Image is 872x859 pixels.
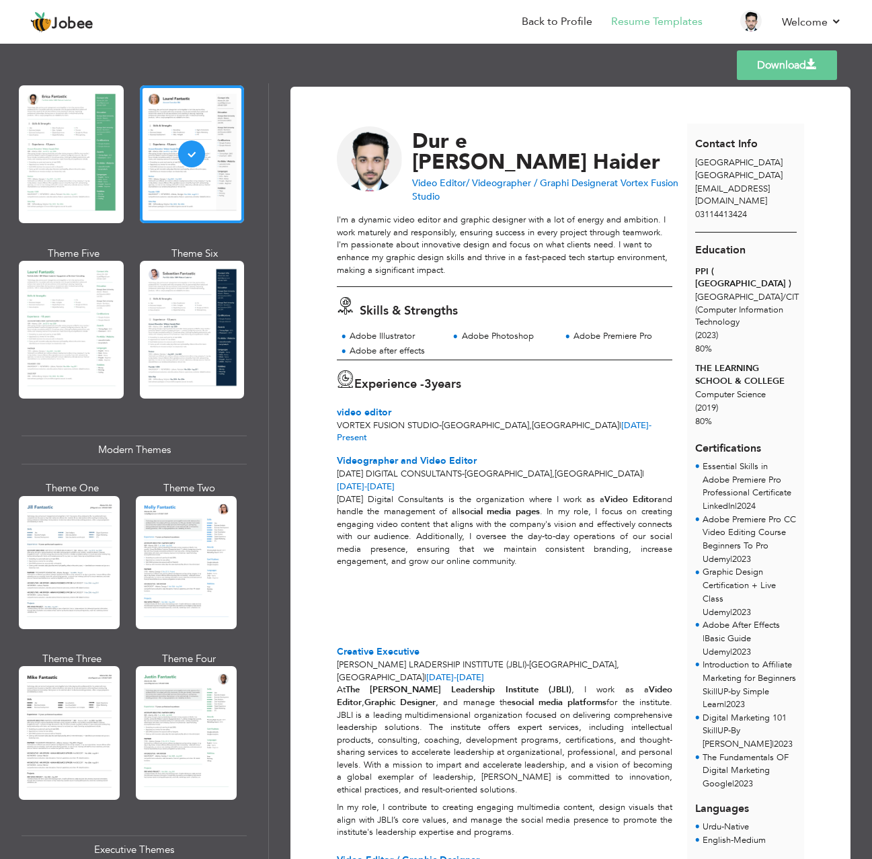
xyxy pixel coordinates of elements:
[703,821,749,834] li: Native
[621,419,651,432] span: [DATE]
[529,659,617,671] span: [GEOGRAPHIC_DATA]
[337,126,403,192] img: No image
[695,415,712,427] span: 80%
[22,481,122,495] div: Theme One
[642,468,644,480] span: |
[695,157,783,169] span: [GEOGRAPHIC_DATA]
[703,514,796,553] span: Adobe Premiere Pro CC Video Editing Course Beginners To Pro
[439,419,442,432] span: -
[337,419,651,444] span: Present
[649,419,651,432] span: -
[617,659,619,671] span: ,
[695,388,766,401] span: Computer Science
[703,821,721,833] span: Urdu
[337,684,672,796] p: At , I work as a , , and manage the for the institute. JBLI is a leading multidimensional organiz...
[772,738,774,750] span: |
[695,208,747,220] span: 03114413424
[424,671,426,684] span: |
[695,169,783,181] span: [GEOGRAPHIC_DATA]
[703,686,797,712] p: SkillUP-by Simple Learn 2023
[346,684,571,696] strong: The [PERSON_NAME] Leadership Institute (JBLI)
[462,468,465,480] span: -
[695,402,718,414] span: (2019)
[337,659,526,671] span: [PERSON_NAME] Lradership Institute (JBLI)
[695,362,797,387] div: THE LEARNING SCHOOL & COLLEGE
[703,553,797,567] p: Udemy 2023
[695,791,749,817] span: Languages
[442,419,529,432] span: [GEOGRAPHIC_DATA]
[695,431,761,456] span: Certifications
[364,481,367,493] span: -
[703,500,797,514] p: LinkedIn 2024
[526,659,529,671] span: -
[730,606,732,618] span: |
[724,698,726,710] span: |
[731,834,734,846] span: -
[360,302,458,319] span: Skills & Strengths
[783,291,786,303] span: /
[337,493,672,568] p: [DATE] Digital Consultants is the organization where I work as a and handle the management of all...
[138,481,239,495] div: Theme Two
[611,14,703,30] a: Resume Templates
[782,14,842,30] a: Welcome
[532,419,619,432] span: [GEOGRAPHIC_DATA]
[695,183,770,208] span: [EMAIL_ADDRESS][DOMAIN_NAME]
[703,566,776,605] span: Graphic Design Certification + Live Class
[337,454,477,467] span: Videographer and Video Editor
[522,14,592,30] a: Back to Profile
[22,247,126,261] div: Theme Five
[552,468,555,480] span: ,
[737,50,837,80] a: Download
[732,778,734,790] span: |
[337,671,424,684] span: [GEOGRAPHIC_DATA]
[730,646,732,658] span: |
[22,436,247,464] div: Modern Themes
[426,671,457,684] span: [DATE]
[337,406,391,419] span: video editor
[703,834,731,846] span: English
[465,468,552,480] span: [GEOGRAPHIC_DATA]
[703,712,787,724] span: Digital Marketing 101
[703,460,791,499] span: Essential Skills in Adobe Premiere Pro Professional Certificate
[703,834,766,848] li: Medium
[412,177,678,203] span: at Vortex Fusion Studio
[703,606,797,620] p: Udemy 2023
[30,11,93,33] a: Jobee
[695,291,799,328] span: [GEOGRAPHIC_DATA] CIT (Computer Information Technology
[412,177,610,190] span: Video Editor/ Videographer / Graphi Designer
[337,419,439,432] span: Vortex Fusion Studio
[337,801,672,839] p: In my role, I contribute to creating engaging multimedia content, design visuals that align with ...
[143,247,247,261] div: Theme Six
[721,821,724,833] span: -
[573,330,665,343] div: Adobe Premiere Pro
[337,468,462,480] span: [DATE] Digital Consultants
[703,778,797,791] p: Google 2023
[350,345,441,358] div: Adobe after effects
[555,468,642,480] span: [GEOGRAPHIC_DATA]
[138,652,239,666] div: Theme Four
[350,330,441,343] div: Adobe Illustrator
[412,127,587,176] span: Dur e [PERSON_NAME]
[703,646,797,659] p: Udemy 2023
[740,10,762,32] img: Profile Img
[593,148,660,176] span: Haider
[703,619,780,645] span: Adobe After Effects |Basic Guide
[619,419,621,432] span: |
[30,11,52,33] img: jobee.io
[462,330,553,343] div: Adobe Photoshop
[22,652,122,666] div: Theme Three
[695,343,712,355] span: 80%
[354,376,424,393] span: Experience -
[426,671,484,684] span: [DATE]
[695,243,746,257] span: Education
[604,493,658,505] strong: Video Editor
[735,500,737,512] span: |
[337,684,672,708] strong: Video Editor
[529,419,532,432] span: ,
[730,553,732,565] span: |
[695,329,718,341] span: (2023)
[454,671,457,684] span: -
[424,376,432,393] span: 3
[337,645,420,658] span: Creative Executive
[703,751,789,777] span: The Fundamentals OF Digital Marketing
